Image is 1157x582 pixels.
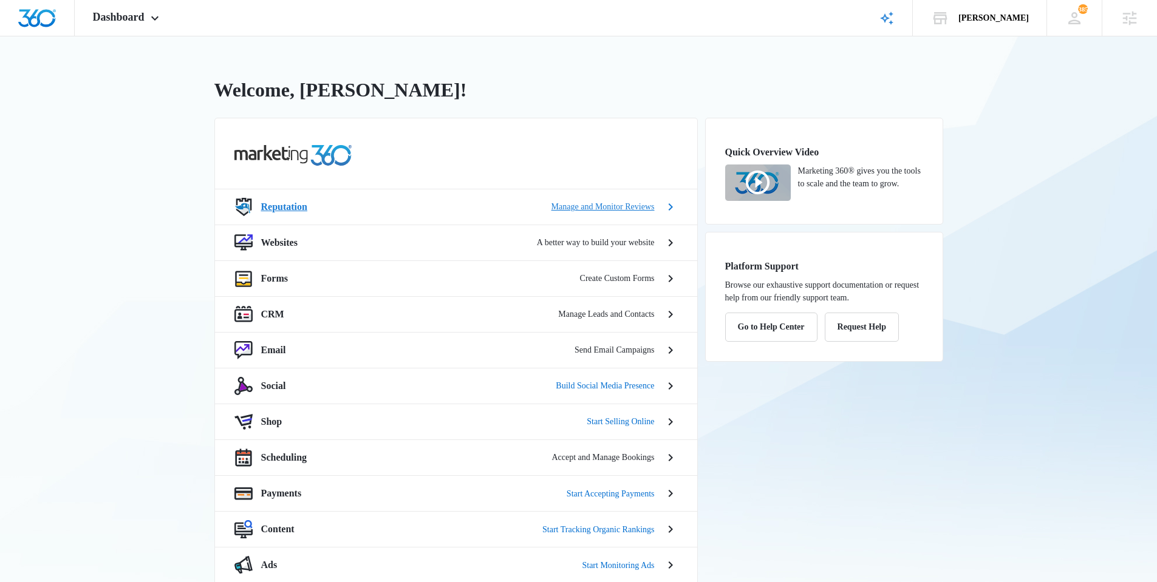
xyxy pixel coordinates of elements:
[725,313,817,342] button: Go to Help Center
[215,511,697,547] a: contentContentStart Tracking Organic Rankings
[958,13,1029,23] div: account name
[825,313,899,342] button: Request Help
[215,439,697,476] a: schedulingSchedulingAccept and Manage Bookings
[261,343,286,357] p: Email
[551,451,654,464] p: Accept and Manage Bookings
[215,296,697,332] a: crmCRMManage Leads and Contacts
[215,404,697,439] a: shopAppShopStart Selling Online
[261,415,282,429] p: Shop
[215,260,697,296] a: formsFormsCreate Custom Forms
[234,448,253,467] img: scheduling
[587,415,654,428] p: Start Selling Online
[234,234,253,252] img: website
[234,520,253,538] img: content
[1078,4,1088,14] div: notifications count
[234,377,253,395] img: social
[725,279,923,304] p: Browse our exhaustive support documentation or request help from our friendly support team.
[575,343,654,356] p: Send Email Campaigns
[234,413,253,431] img: shopApp
[725,259,923,274] h2: Platform Support
[551,200,655,213] p: Manage and Monitor Reviews
[261,379,286,393] p: Social
[234,269,253,288] img: forms
[234,556,253,574] img: ads
[556,379,654,392] p: Build Social Media Presence
[825,322,899,331] a: Request Help
[261,307,284,322] p: CRM
[261,271,288,286] p: Forms
[214,75,467,104] h1: Welcome, [PERSON_NAME]!
[567,487,655,500] p: Start Accepting Payments
[234,305,253,323] img: crm
[215,475,697,511] a: paymentsPaymentsStart Accepting Payments
[1078,4,1088,14] span: 385
[234,341,253,359] img: nurture
[215,332,697,368] a: nurtureEmailSend Email Campaigns
[542,523,654,536] p: Start Tracking Organic Rankings
[215,368,697,404] a: socialSocialBuild Social Media Presence
[261,450,307,465] p: Scheduling
[798,164,923,196] p: Marketing 360® gives you the tools to scale and the team to grow.
[93,11,145,24] span: Dashboard
[261,522,295,536] p: Content
[261,200,307,214] p: Reputation
[580,272,655,285] p: Create Custom Forms
[234,198,253,216] img: reputation
[582,559,654,572] p: Start Monitoring Ads
[537,236,655,249] p: A better way to build your website
[725,322,825,331] a: Go to Help Center
[261,486,302,501] p: Payments
[725,164,791,201] img: Quick Overview Video
[261,558,278,572] p: Ads
[215,189,697,225] a: reputationReputationManage and Monitor Reviews
[234,145,352,166] img: common.products.marketing.title
[234,484,253,502] img: payments
[558,308,654,320] p: Manage Leads and Contacts
[725,145,923,160] h2: Quick Overview Video
[215,225,697,260] a: websiteWebsitesA better way to build your website
[261,235,298,250] p: Websites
